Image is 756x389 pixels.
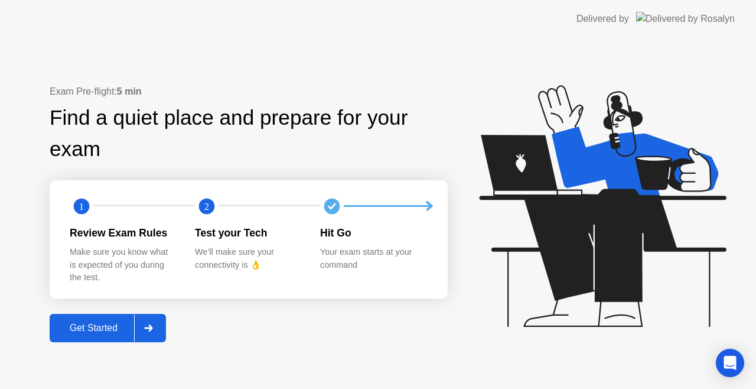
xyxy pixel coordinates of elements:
[195,246,301,271] div: We’ll make sure your connectivity is 👌
[50,314,166,342] button: Get Started
[576,12,629,26] div: Delivered by
[70,225,176,241] div: Review Exam Rules
[320,225,426,241] div: Hit Go
[716,349,744,377] div: Open Intercom Messenger
[195,225,301,241] div: Test your Tech
[117,86,142,96] b: 5 min
[50,85,448,99] div: Exam Pre-flight:
[79,200,84,212] text: 1
[50,102,448,165] div: Find a quiet place and prepare for your exam
[636,12,735,25] img: Delivered by Rosalyn
[70,246,176,284] div: Make sure you know what is expected of you during the test.
[53,323,134,333] div: Get Started
[204,200,209,212] text: 2
[320,246,426,271] div: Your exam starts at your command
